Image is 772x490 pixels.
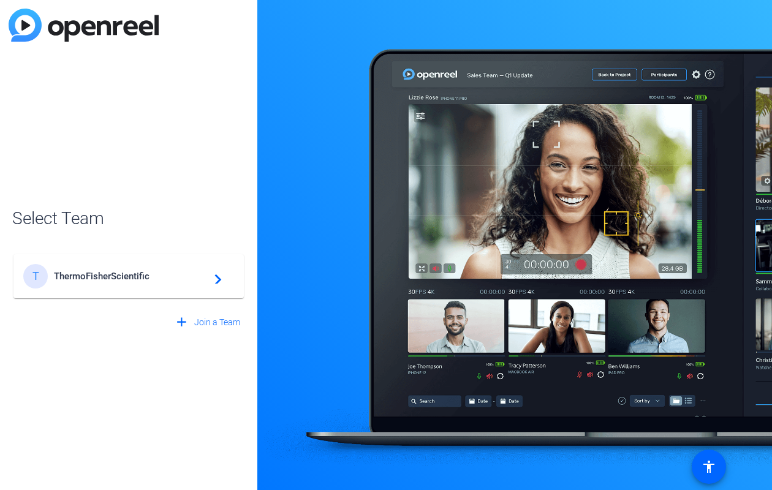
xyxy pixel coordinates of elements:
[54,271,207,282] span: ThermoFisherScientific
[207,269,222,284] mat-icon: navigate_next
[702,459,716,474] mat-icon: accessibility
[23,264,48,288] div: T
[9,9,159,42] img: blue-gradient.svg
[169,312,245,334] button: Join a Team
[194,316,240,329] span: Join a Team
[174,315,189,330] mat-icon: add
[12,206,245,232] span: Select Team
